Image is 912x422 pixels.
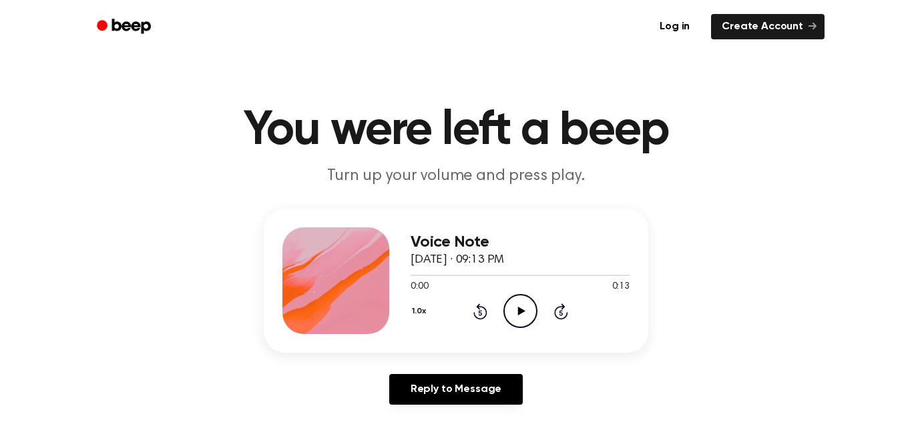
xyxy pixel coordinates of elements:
[411,280,428,294] span: 0:00
[646,11,703,42] a: Log in
[612,280,630,294] span: 0:13
[200,165,712,187] p: Turn up your volume and press play.
[389,374,523,405] a: Reply to Message
[87,14,163,40] a: Beep
[711,14,825,39] a: Create Account
[114,107,798,155] h1: You were left a beep
[411,300,431,323] button: 1.0x
[411,254,504,266] span: [DATE] · 09:13 PM
[411,233,630,251] h3: Voice Note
